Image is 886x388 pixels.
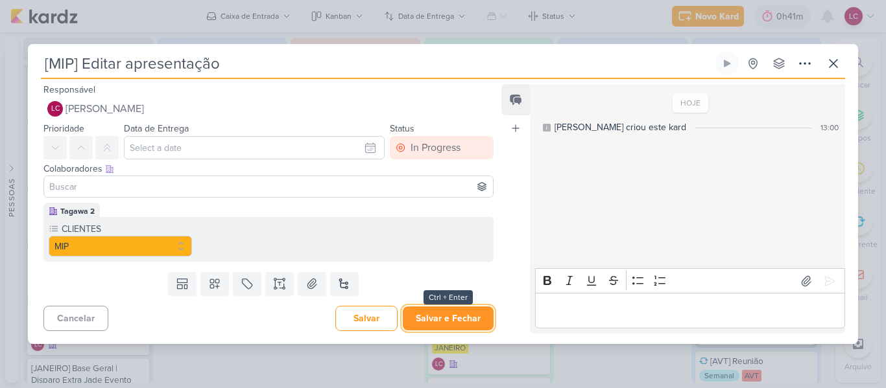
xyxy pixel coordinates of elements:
button: In Progress [390,136,494,159]
div: Este log é visível à todos no kard [543,124,551,131]
label: Data de Entrega [124,123,189,134]
p: LC [51,106,60,113]
label: Prioridade [43,123,84,134]
div: Colaboradores [43,162,494,176]
div: Laís Costa [47,101,63,117]
button: Salvar e Fechar [403,306,494,330]
input: Kard Sem Título [41,52,713,75]
div: Editor editing area: main [535,293,845,328]
button: LC [PERSON_NAME] [43,97,494,120]
label: CLIENTES [60,222,192,236]
div: Ctrl + Enter [424,290,473,304]
span: [PERSON_NAME] [66,101,144,117]
button: MIP [49,236,192,257]
input: Select a date [124,136,385,159]
input: Buscar [47,179,490,194]
label: Responsável [43,84,95,95]
div: In Progress [411,140,461,155]
div: Tagawa 2 [60,205,95,217]
div: Editor toolbar [535,268,845,293]
div: Ligar relógio [722,58,732,69]
button: Cancelar [43,306,108,331]
label: Status [390,123,414,134]
div: Laís criou este kard [555,120,686,134]
div: 13:00 [820,122,839,133]
button: Salvar [335,306,398,331]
